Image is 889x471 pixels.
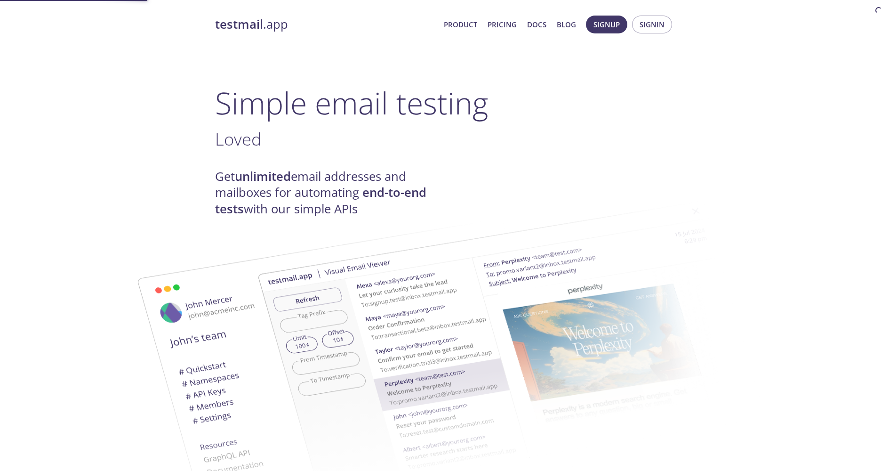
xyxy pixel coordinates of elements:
strong: end-to-end tests [215,184,426,217]
strong: testmail [215,16,263,32]
span: Loved [215,127,262,151]
a: testmail.app [215,16,436,32]
a: Blog [557,18,576,31]
span: Signup [593,18,620,31]
strong: unlimited [235,168,291,185]
span: Signin [640,18,665,31]
h4: Get email addresses and mailboxes for automating with our simple APIs [215,169,445,217]
button: Signin [632,16,672,33]
h1: Simple email testing [215,85,674,121]
a: Docs [527,18,546,31]
a: Product [444,18,477,31]
a: Pricing [488,18,517,31]
button: Signup [586,16,627,33]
